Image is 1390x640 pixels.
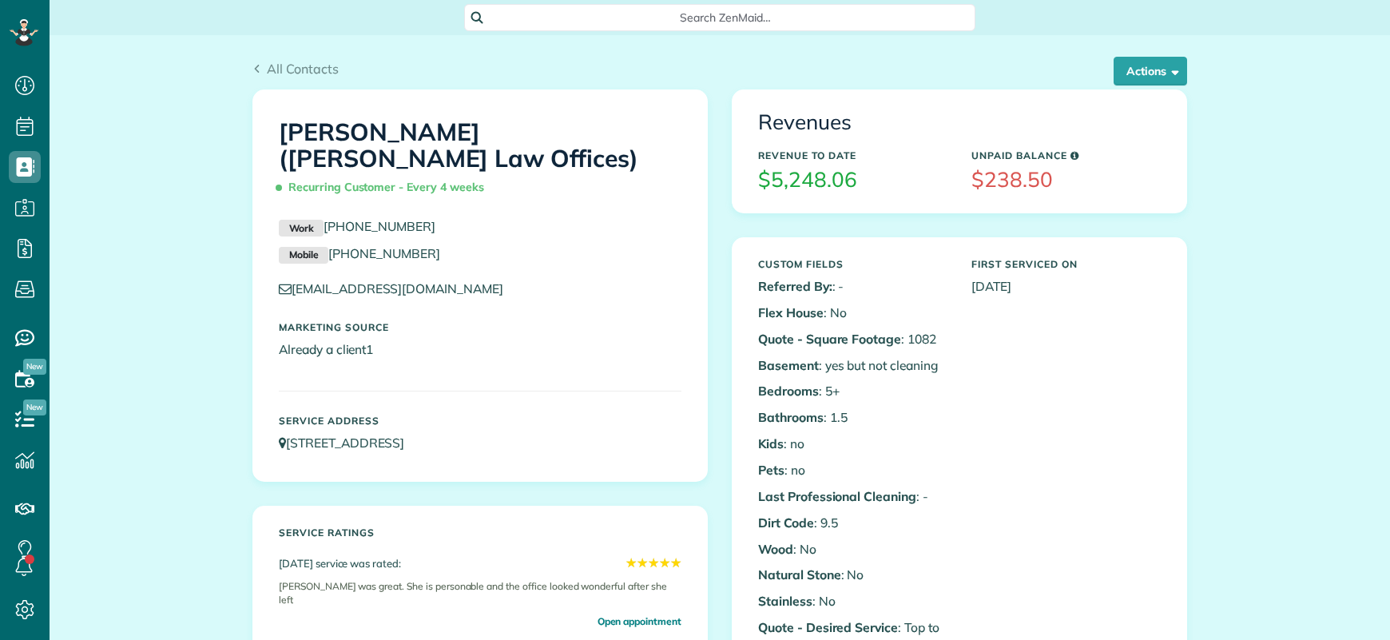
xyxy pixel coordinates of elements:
b: Dirt Code [758,515,814,531]
p: : No [758,566,947,584]
span: ★ [648,554,659,572]
a: [EMAIL_ADDRESS][DOMAIN_NAME] [279,280,518,296]
div: [DATE] service was rated: [279,554,681,572]
p: : 5+ [758,382,947,400]
h5: First Serviced On [971,259,1161,269]
b: Bathrooms [758,409,824,425]
p: : yes but not cleaning [758,356,947,375]
b: Stainless [758,593,812,609]
h5: Unpaid Balance [971,150,1161,161]
b: Basement [758,357,819,373]
a: Open appointment [598,614,681,629]
small: Mobile [279,247,328,264]
b: Last Professional Cleaning [758,488,916,504]
h5: Service Address [279,415,681,426]
a: Mobile[PHONE_NUMBER] [279,245,440,261]
b: Referred By: [758,278,832,294]
p: : no [758,461,947,479]
p: : - [758,487,947,506]
h3: Revenues [758,111,1161,134]
p: : no [758,435,947,453]
h3: $5,248.06 [758,169,947,192]
span: All Contacts [267,61,339,77]
a: Work[PHONE_NUMBER] [279,218,435,234]
h5: Marketing Source [279,322,681,332]
a: [STREET_ADDRESS] [279,435,419,451]
h5: Service ratings [279,527,681,538]
b: Kids [758,435,784,451]
b: Quote - Square Footage [758,331,901,347]
p: [DATE] [971,277,1161,296]
span: New [23,359,46,375]
span: ★ [670,554,681,572]
b: Bedrooms [758,383,819,399]
a: All Contacts [252,59,339,78]
p: : - [758,277,947,296]
span: Recurring Customer - Every 4 weeks [279,173,490,201]
p: Already a client1 [279,340,681,359]
span: New [23,400,46,415]
p: : No [758,304,947,322]
b: Quote - Desired Service [758,619,898,635]
span: ★ [625,554,637,572]
b: Natural Stone [758,566,841,582]
p: : No [758,540,947,559]
span: ★ [637,554,648,572]
h1: [PERSON_NAME] ([PERSON_NAME] Law Offices) [279,119,681,201]
b: Pets [758,462,784,478]
p: : No [758,592,947,610]
b: Flex House [758,304,824,320]
button: Actions [1114,57,1187,85]
p: : 9.5 [758,514,947,532]
p: : 1082 [758,330,947,348]
span: ★ [659,554,670,572]
div: [PERSON_NAME] was great. She is personable and the office looked wonderful after she left [279,573,681,614]
p: : 1.5 [758,408,947,427]
h5: Revenue to Date [758,150,947,161]
b: Wood [758,541,793,557]
h5: Custom Fields [758,259,947,269]
small: Work [279,220,324,237]
h3: $238.50 [971,169,1161,192]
